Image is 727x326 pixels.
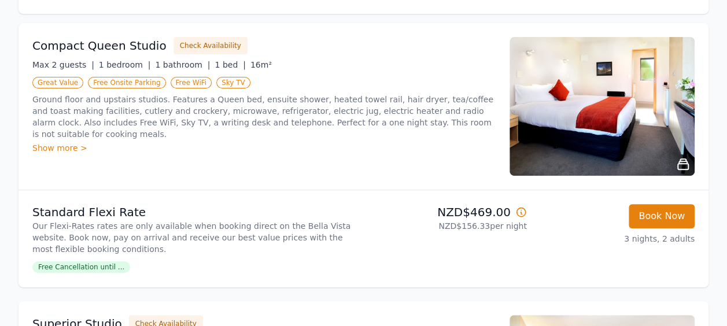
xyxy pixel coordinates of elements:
[536,233,695,244] p: 3 nights, 2 adults
[32,261,130,273] span: Free Cancellation until ...
[629,204,695,228] button: Book Now
[368,220,527,232] p: NZD$156.33 per night
[216,77,250,88] span: Sky TV
[32,77,83,88] span: Great Value
[250,60,272,69] span: 16m²
[32,220,359,255] p: Our Flexi-Rates rates are only available when booking direct on the Bella Vista website. Book now...
[174,37,248,54] button: Check Availability
[215,60,245,69] span: 1 bed |
[171,77,212,88] span: Free WiFi
[368,204,527,220] p: NZD$469.00
[88,77,165,88] span: Free Onsite Parking
[32,60,94,69] span: Max 2 guests |
[32,94,496,140] p: Ground floor and upstairs studios. Features a Queen bed, ensuite shower, heated towel rail, hair ...
[155,60,210,69] span: 1 bathroom |
[32,142,496,154] div: Show more >
[99,60,151,69] span: 1 bedroom |
[32,204,359,220] p: Standard Flexi Rate
[32,38,167,54] h3: Compact Queen Studio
